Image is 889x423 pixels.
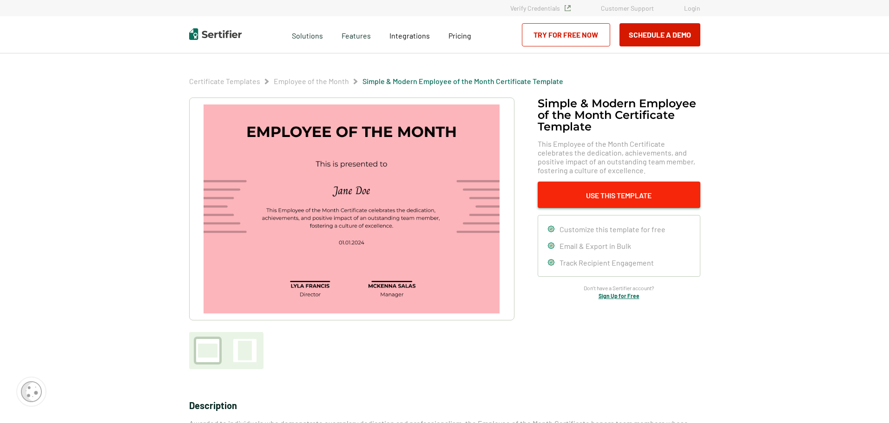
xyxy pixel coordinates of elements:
div: Breadcrumb [189,77,563,86]
a: Simple & Modern Employee of the Month Certificate Template [362,77,563,85]
img: Cookie Popup Icon [21,381,42,402]
span: Certificate Templates [189,77,260,86]
span: Customize this template for free [560,225,665,234]
a: Certificate Templates [189,77,260,85]
a: Customer Support [601,4,654,12]
a: Verify Credentials [510,4,571,12]
a: Employee of the Month [274,77,349,85]
button: Schedule a Demo [619,23,700,46]
span: Features [342,29,371,40]
img: Simple & Modern Employee of the Month Certificate Template [204,104,499,313]
a: Integrations [389,29,430,40]
a: Sign Up for Free [599,293,639,299]
span: Solutions [292,29,323,40]
span: Pricing [448,31,471,40]
span: Email & Export in Bulk [560,241,631,250]
span: Simple & Modern Employee of the Month Certificate Template [362,77,563,86]
span: Track Recipient Engagement [560,258,654,267]
span: Integrations [389,31,430,40]
span: Employee of the Month [274,77,349,86]
button: Use This Template [538,182,700,208]
a: Try for Free Now [522,23,610,46]
a: Pricing [448,29,471,40]
a: Login [684,4,700,12]
h1: Simple & Modern Employee of the Month Certificate Template [538,98,700,132]
img: Sertifier | Digital Credentialing Platform [189,28,242,40]
span: Description [189,400,237,411]
iframe: Chat Widget [843,378,889,423]
span: This Employee of the Month Certificate celebrates the dedication, achievements, and positive impa... [538,139,700,175]
span: Don’t have a Sertifier account? [584,284,654,293]
img: Verified [565,5,571,11]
